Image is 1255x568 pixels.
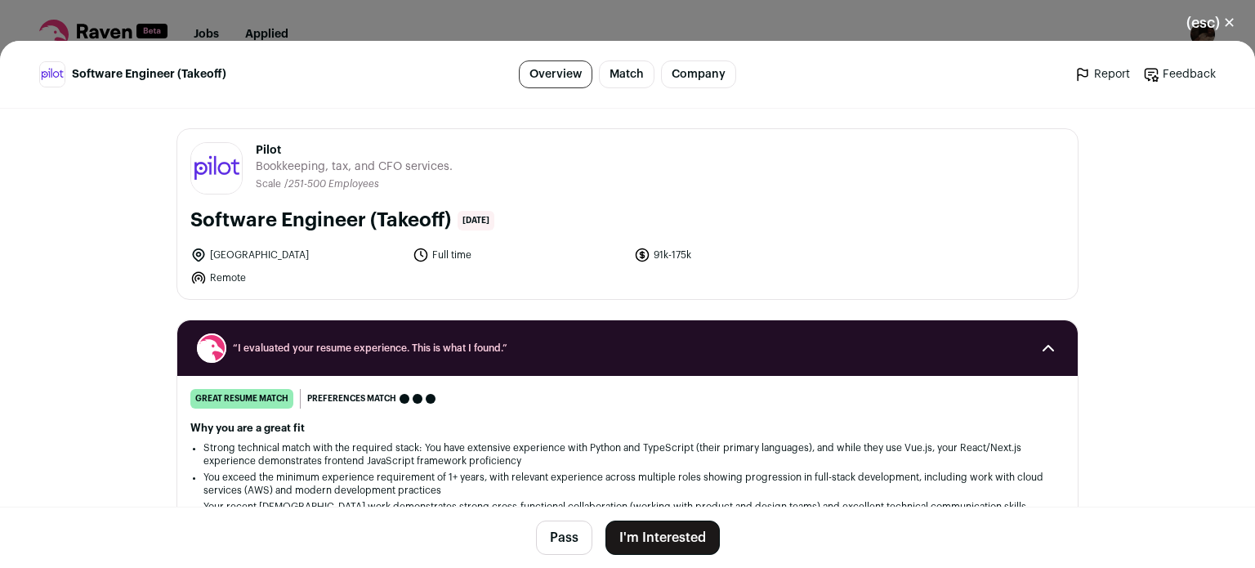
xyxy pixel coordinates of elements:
li: Remote [190,270,403,286]
li: Full time [413,247,625,263]
a: Report [1074,66,1130,83]
li: 91k-175k [634,247,846,263]
h2: Why you are a great fit [190,422,1065,435]
span: 251-500 Employees [288,179,379,189]
span: [DATE] [458,211,494,230]
span: Preferences match [307,391,396,407]
a: Feedback [1143,66,1216,83]
img: 6795089edcf7b624d9c455d2b0670ab95e17a1d218b3c8696c12a1e40f1812ef.jpg [40,62,65,87]
a: Company [661,60,736,88]
li: Scale [256,178,284,190]
button: Close modal [1167,5,1255,41]
img: 6795089edcf7b624d9c455d2b0670ab95e17a1d218b3c8696c12a1e40f1812ef.jpg [191,143,242,194]
li: [GEOGRAPHIC_DATA] [190,247,403,263]
div: great resume match [190,389,293,409]
li: Your recent [DEMOGRAPHIC_DATA] work demonstrates strong cross-functional collaboration (working w... [203,500,1052,526]
button: I'm Interested [605,521,720,555]
h1: Software Engineer (Takeoff) [190,208,451,234]
span: Bookkeeping, tax, and CFO services. [256,159,453,175]
li: You exceed the minimum experience requirement of 1+ years, with relevant experience across multip... [203,471,1052,497]
span: “I evaluated your resume experience. This is what I found.” [233,342,1022,355]
span: Software Engineer (Takeoff) [72,66,226,83]
li: Strong technical match with the required stack: You have extensive experience with Python and Typ... [203,441,1052,467]
button: Pass [536,521,592,555]
a: Overview [519,60,592,88]
li: / [284,178,379,190]
span: Pilot [256,142,453,159]
a: Match [599,60,654,88]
